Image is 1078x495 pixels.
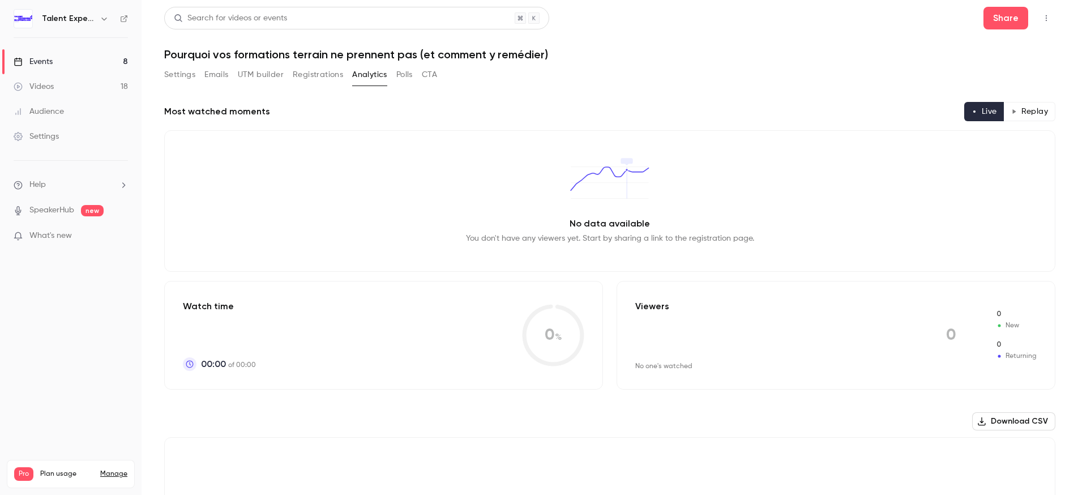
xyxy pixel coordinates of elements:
span: New [996,309,1037,319]
span: Pro [14,467,33,481]
div: Search for videos or events [174,12,287,24]
a: SpeakerHub [29,204,74,216]
div: Videos [14,81,54,92]
button: Download CSV [972,412,1055,430]
p: You don't have any viewers yet. Start by sharing a link to the registration page. [466,233,754,244]
span: Returning [996,351,1037,361]
span: 00:00 [201,357,226,371]
button: Analytics [352,66,387,84]
button: Settings [164,66,195,84]
span: What's new [29,230,72,242]
span: Plan usage [40,470,93,479]
p: of 00:00 [201,357,256,371]
span: New [996,321,1037,331]
button: Live [964,102,1004,121]
span: Returning [996,340,1037,350]
button: CTA [422,66,437,84]
iframe: Noticeable Trigger [114,231,128,241]
button: Emails [204,66,228,84]
h2: Most watched moments [164,105,270,118]
h1: Pourquoi vos formations terrain ne prennent pas (et comment y remédier) [164,48,1055,61]
a: Manage [100,470,127,479]
button: Replay [1004,102,1055,121]
p: Viewers [635,300,669,313]
div: Events [14,56,53,67]
div: Audience [14,106,64,117]
p: Watch time [183,300,256,313]
p: No data available [570,217,650,231]
div: Settings [14,131,59,142]
button: UTM builder [238,66,284,84]
img: Talent Experience Masterclass [14,10,32,28]
button: Registrations [293,66,343,84]
li: help-dropdown-opener [14,179,128,191]
span: Help [29,179,46,191]
div: No one's watched [635,362,692,371]
button: Polls [396,66,413,84]
button: Share [983,7,1028,29]
span: new [81,205,104,216]
h6: Talent Experience Masterclass [42,13,95,24]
